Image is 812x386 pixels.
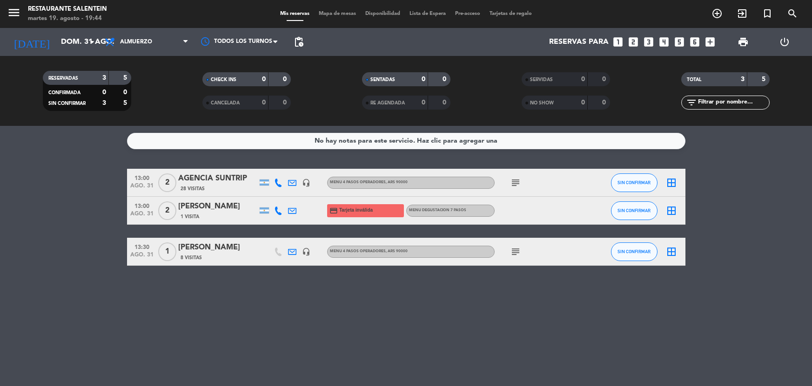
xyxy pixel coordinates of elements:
[123,89,129,96] strong: 0
[7,6,21,20] i: menu
[302,179,310,187] i: headset_mic
[611,173,658,192] button: SIN CONFIRMAR
[666,177,677,188] i: border_all
[130,241,154,252] span: 13:30
[530,77,553,82] span: SERVIDAS
[611,242,658,261] button: SIN CONFIRMAR
[178,241,257,254] div: [PERSON_NAME]
[787,8,798,19] i: search
[48,101,86,106] span: SIN CONFIRMAR
[617,208,651,213] span: SIN CONFIRMAR
[627,36,639,48] i: looks_two
[409,208,466,212] span: MENU DEGUSTACION 7 PASOS
[48,90,81,95] span: CONFIRMADA
[686,97,697,108] i: filter_list
[130,211,154,221] span: ago. 31
[643,36,655,48] i: looks_3
[617,180,651,185] span: SIN CONFIRMAR
[687,77,701,82] span: TOTAL
[581,76,585,83] strong: 0
[87,36,98,48] i: arrow_drop_down
[697,97,769,108] input: Filtrar por nombre...
[330,249,408,253] span: Menu 4 pasos operadores
[450,11,485,16] span: Pre-acceso
[130,183,154,193] span: ago. 31
[422,76,425,83] strong: 0
[370,101,405,105] span: RE AGENDADA
[48,76,78,81] span: RESERVADAS
[443,76,448,83] strong: 0
[602,76,608,83] strong: 0
[658,36,670,48] i: looks_4
[329,207,338,215] i: credit_card
[779,36,790,48] i: power_settings_new
[738,36,749,48] span: print
[130,172,154,183] span: 13:00
[602,99,608,106] strong: 0
[130,252,154,262] span: ago. 31
[7,6,21,23] button: menu
[283,99,289,106] strong: 0
[275,11,314,16] span: Mis reservas
[689,36,701,48] i: looks_6
[158,242,176,261] span: 1
[7,32,56,52] i: [DATE]
[762,8,773,19] i: turned_in_not
[422,99,425,106] strong: 0
[102,100,106,106] strong: 3
[102,75,106,81] strong: 3
[530,101,554,105] span: NO SHOW
[262,76,266,83] strong: 0
[211,77,236,82] span: CHECK INS
[123,75,129,81] strong: 5
[330,180,408,184] span: Menu 4 pasos operadores
[485,11,537,16] span: Tarjetas de regalo
[611,201,658,220] button: SIN CONFIRMAR
[181,254,202,262] span: 8 Visitas
[181,213,199,221] span: 1 Visita
[666,246,677,257] i: border_all
[158,173,176,192] span: 2
[612,36,624,48] i: looks_one
[510,177,521,188] i: subject
[386,249,408,253] span: , ARS 90000
[28,5,107,14] div: Restaurante Salentein
[302,248,310,256] i: headset_mic
[370,77,395,82] span: SENTADAS
[28,14,107,23] div: martes 19. agosto - 19:44
[181,185,205,193] span: 28 Visitas
[102,89,106,96] strong: 0
[262,99,266,106] strong: 0
[283,76,289,83] strong: 0
[120,39,152,45] span: Almuerzo
[314,11,361,16] span: Mapa de mesas
[737,8,748,19] i: exit_to_app
[178,200,257,213] div: [PERSON_NAME]
[405,11,450,16] span: Lista de Espera
[123,100,129,106] strong: 5
[293,36,304,48] span: pending_actions
[764,28,805,56] div: LOG OUT
[443,99,448,106] strong: 0
[741,76,745,83] strong: 3
[549,38,609,47] span: Reservas para
[386,180,408,184] span: , ARS 90000
[762,76,767,83] strong: 5
[673,36,685,48] i: looks_5
[510,246,521,257] i: subject
[581,99,585,106] strong: 0
[617,249,651,254] span: SIN CONFIRMAR
[178,172,257,185] div: AGENCIA SUNTRIP
[315,136,497,146] div: No hay notas para este servicio. Haz clic para agregar una
[158,201,176,220] span: 2
[711,8,723,19] i: add_circle_outline
[211,101,240,105] span: CANCELADA
[704,36,716,48] i: add_box
[130,200,154,211] span: 13:00
[339,207,373,214] span: Tarjeta inválida
[361,11,405,16] span: Disponibilidad
[666,205,677,216] i: border_all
